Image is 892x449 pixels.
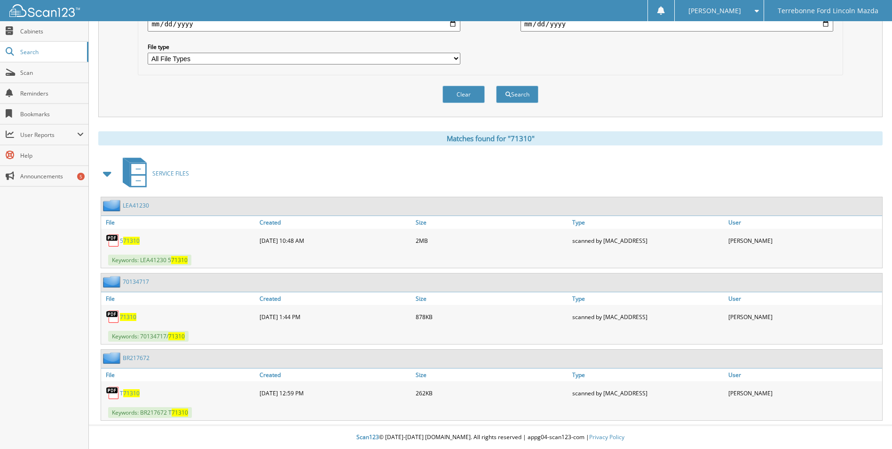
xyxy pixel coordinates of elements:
[688,8,741,14] span: [PERSON_NAME]
[123,354,150,362] a: BR217672
[106,386,120,400] img: PDF.png
[171,256,188,264] span: 71310
[413,369,569,381] a: Size
[257,384,413,402] div: [DATE] 12:59 PM
[101,216,257,229] a: File
[496,86,538,103] button: Search
[257,231,413,250] div: [DATE] 10:48 AM
[257,216,413,229] a: Created
[442,86,485,103] button: Clear
[123,201,149,209] a: LEA41230
[570,369,726,381] a: Type
[172,409,188,417] span: 71310
[20,110,84,118] span: Bookmarks
[845,404,892,449] iframe: Chat Widget
[108,255,191,265] span: Keywords: LEA41230 5
[108,407,192,418] span: Keywords: BR217672 T
[106,233,120,248] img: PDF.png
[20,27,84,35] span: Cabinets
[103,352,123,364] img: folder2.png
[103,276,123,288] img: folder2.png
[152,169,189,177] span: SERVICE FILES
[120,313,136,321] a: 71310
[168,332,185,340] span: 71310
[20,152,84,160] span: Help
[101,292,257,305] a: File
[413,384,569,402] div: 262KB
[20,89,84,97] span: Reminders
[570,231,726,250] div: scanned by [MAC_ADDRESS]
[726,216,882,229] a: User
[570,384,726,402] div: scanned by [MAC_ADDRESS]
[726,231,882,250] div: [PERSON_NAME]
[117,155,189,192] a: SERVICE FILES
[589,433,624,441] a: Privacy Policy
[521,16,833,32] input: end
[257,307,413,326] div: [DATE] 1:44 PM
[726,307,882,326] div: [PERSON_NAME]
[77,173,85,180] div: 5
[89,426,892,449] div: © [DATE]-[DATE] [DOMAIN_NAME]. All rights reserved | appg04-scan123-com |
[413,216,569,229] a: Size
[9,4,80,17] img: scan123-logo-white.svg
[120,237,140,245] a: 571310
[413,307,569,326] div: 878KB
[106,310,120,324] img: PDF.png
[20,69,84,77] span: Scan
[148,43,460,51] label: File type
[413,231,569,250] div: 2MB
[108,331,189,342] span: Keywords: 70134717/
[20,48,82,56] span: Search
[98,131,883,145] div: Matches found for "71310"
[726,292,882,305] a: User
[123,278,149,286] a: 70134717
[257,369,413,381] a: Created
[726,369,882,381] a: User
[257,292,413,305] a: Created
[570,307,726,326] div: scanned by [MAC_ADDRESS]
[570,292,726,305] a: Type
[103,200,123,211] img: folder2.png
[120,389,140,397] a: T71310
[726,384,882,402] div: [PERSON_NAME]
[570,216,726,229] a: Type
[356,433,379,441] span: Scan123
[20,172,84,180] span: Announcements
[778,8,878,14] span: Terrebonne Ford Lincoln Mazda
[101,369,257,381] a: File
[148,16,460,32] input: start
[20,131,77,139] span: User Reports
[413,292,569,305] a: Size
[123,389,140,397] span: 71310
[123,237,140,245] span: 71310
